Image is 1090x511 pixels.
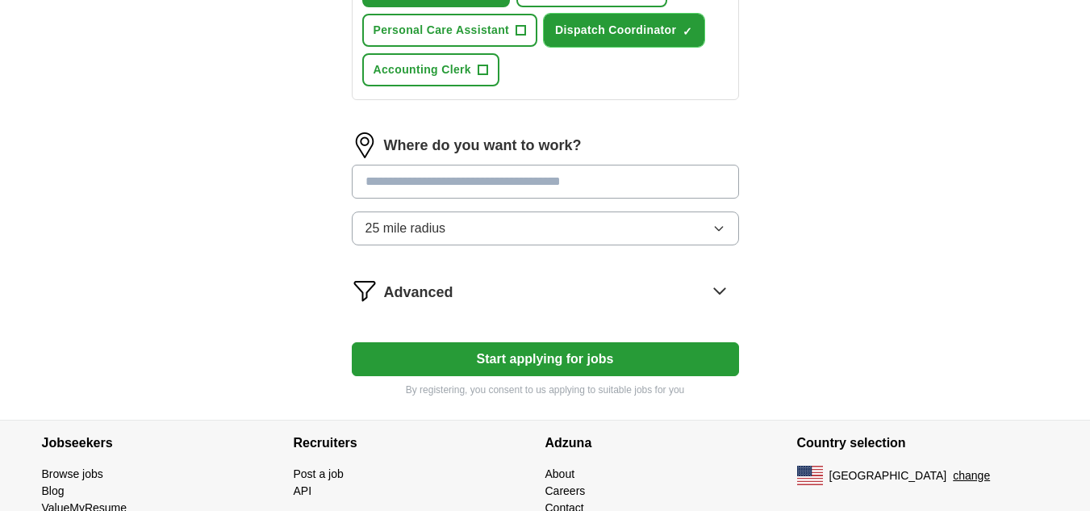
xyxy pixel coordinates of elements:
[352,212,739,245] button: 25 mile radius
[352,278,378,304] img: filter
[352,132,378,158] img: location.png
[352,342,739,376] button: Start applying for jobs
[384,282,453,304] span: Advanced
[374,61,472,78] span: Accounting Clerk
[294,484,312,497] a: API
[545,484,586,497] a: Careers
[374,22,510,39] span: Personal Care Assistant
[42,484,65,497] a: Blog
[352,383,739,397] p: By registering, you consent to us applying to suitable jobs for you
[544,14,704,47] button: Dispatch Coordinator✓
[42,467,103,480] a: Browse jobs
[384,135,582,157] label: Where do you want to work?
[953,467,990,484] button: change
[683,25,692,38] span: ✓
[555,22,676,39] span: Dispatch Coordinator
[829,467,947,484] span: [GEOGRAPHIC_DATA]
[294,467,344,480] a: Post a job
[365,219,446,238] span: 25 mile radius
[362,14,538,47] button: Personal Care Assistant
[797,466,823,485] img: US flag
[362,53,500,86] button: Accounting Clerk
[797,421,1049,466] h4: Country selection
[545,467,575,480] a: About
